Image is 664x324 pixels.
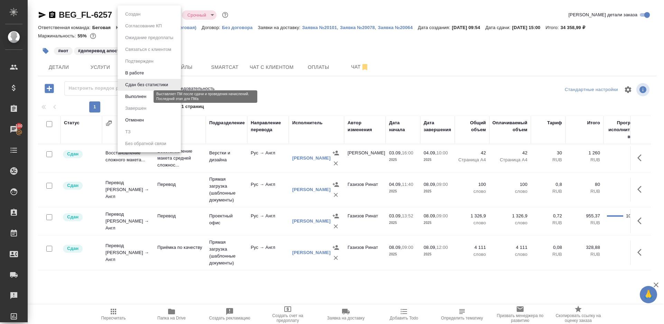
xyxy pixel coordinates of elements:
[123,10,142,18] button: Создан
[123,105,148,112] button: Завершен
[123,140,168,147] button: Без обратной связи
[123,57,156,65] button: Подтвержден
[123,128,133,136] button: ТЗ
[123,22,164,30] button: Согласование КП
[123,34,175,42] button: Ожидание предоплаты
[123,93,148,100] button: Выполнен
[123,69,146,77] button: В работе
[123,116,146,124] button: Отменен
[123,46,173,53] button: Связаться с клиентом
[123,81,170,89] button: Сдан без статистики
